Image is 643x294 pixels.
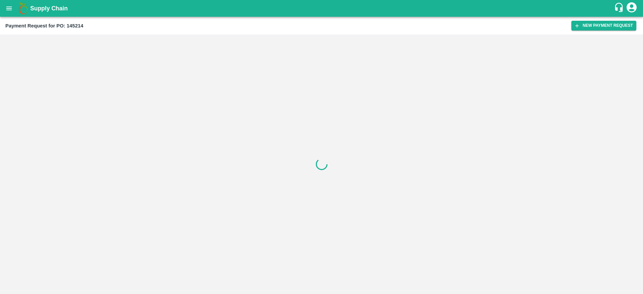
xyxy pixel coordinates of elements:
[30,5,68,12] b: Supply Chain
[1,1,17,16] button: open drawer
[571,21,636,30] button: New Payment Request
[614,2,626,14] div: customer-support
[30,4,614,13] a: Supply Chain
[5,23,83,28] b: Payment Request for PO: 145214
[17,2,30,15] img: logo
[626,1,638,15] div: account of current user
